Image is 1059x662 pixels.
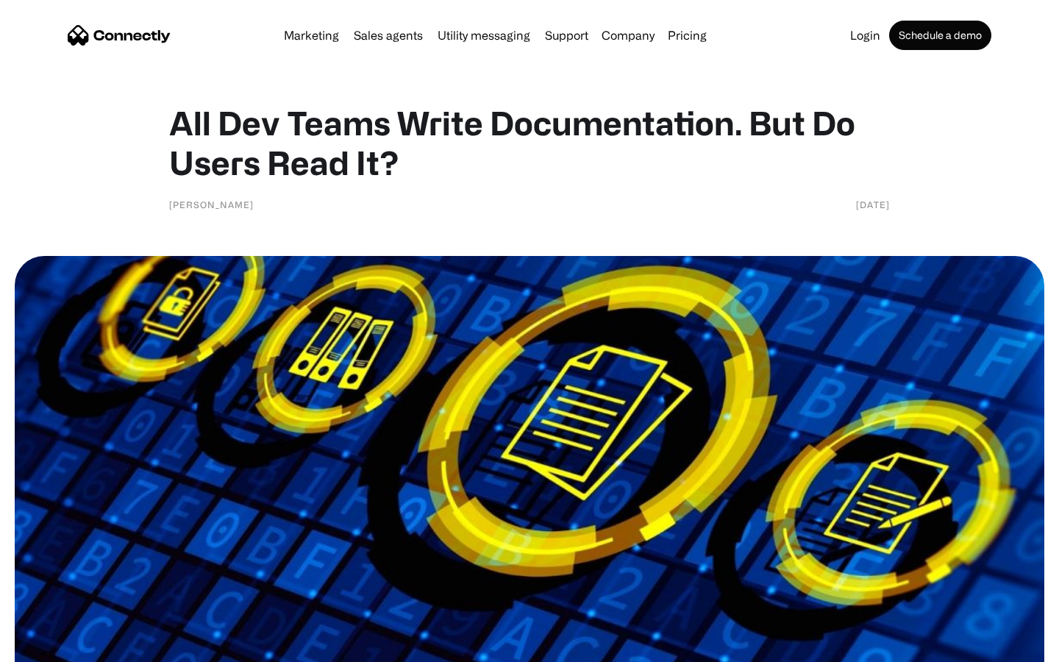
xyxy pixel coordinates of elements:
[889,21,991,50] a: Schedule a demo
[539,29,594,41] a: Support
[169,197,254,212] div: [PERSON_NAME]
[278,29,345,41] a: Marketing
[29,636,88,657] ul: Language list
[348,29,429,41] a: Sales agents
[432,29,536,41] a: Utility messaging
[169,103,890,182] h1: All Dev Teams Write Documentation. But Do Users Read It?
[602,25,655,46] div: Company
[662,29,713,41] a: Pricing
[15,636,88,657] aside: Language selected: English
[844,29,886,41] a: Login
[856,197,890,212] div: [DATE]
